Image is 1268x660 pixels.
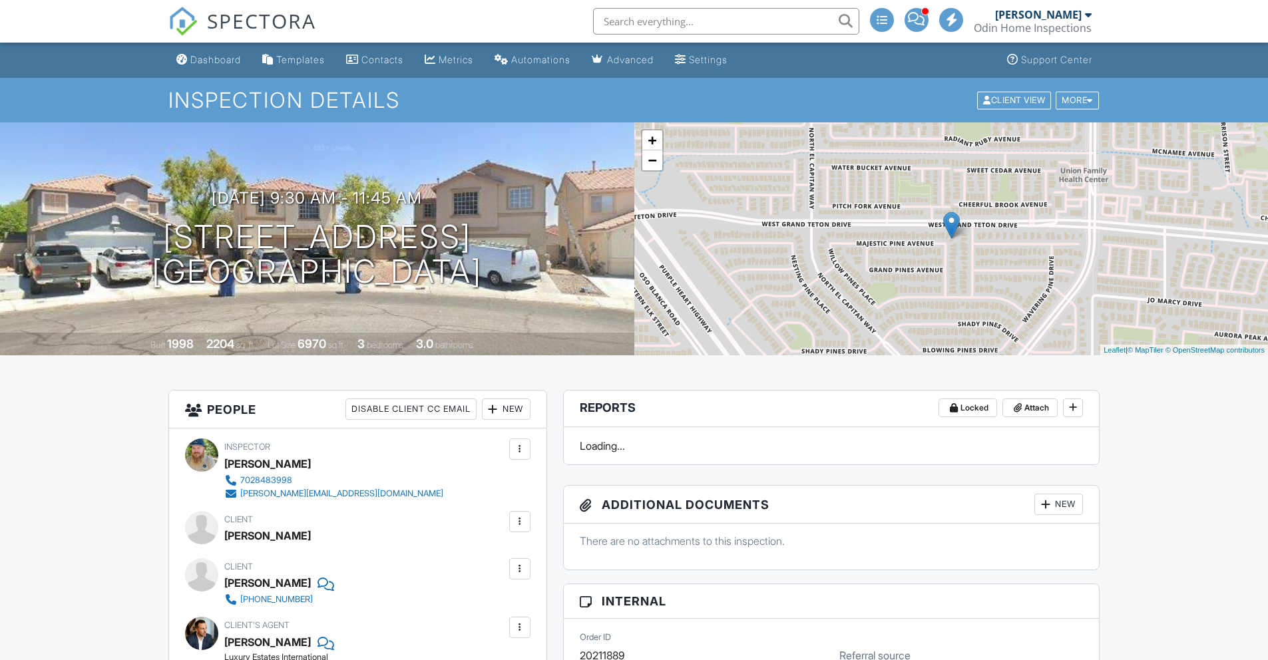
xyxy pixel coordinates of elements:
a: Dashboard [171,48,246,73]
div: | [1100,345,1268,356]
div: [PHONE_NUMBER] [240,594,313,605]
a: Automations (Basic) [489,48,576,73]
span: Client [224,562,253,572]
div: More [1056,91,1099,109]
div: 6970 [298,337,326,351]
a: Templates [257,48,330,73]
h1: [STREET_ADDRESS] [GEOGRAPHIC_DATA] [152,220,482,290]
img: The Best Home Inspection Software - Spectora [168,7,198,36]
div: Dashboard [190,54,241,65]
div: 7028483998 [240,475,292,486]
a: Leaflet [1104,346,1126,354]
a: [PERSON_NAME] [224,632,311,652]
span: Inspector [224,442,270,452]
span: Built [150,340,165,350]
a: Zoom out [642,150,662,170]
a: Support Center [1002,48,1098,73]
a: Metrics [419,48,479,73]
div: New [1034,494,1083,515]
div: New [482,399,530,420]
h3: [DATE] 9:30 am - 11:45 am [212,189,422,207]
a: © MapTiler [1128,346,1163,354]
a: SPECTORA [168,18,316,46]
a: Advanced [586,48,659,73]
a: Zoom in [642,130,662,150]
div: Support Center [1021,54,1092,65]
h3: People [169,391,546,428]
div: Contacts [361,54,403,65]
a: Settings [670,48,733,73]
a: Contacts [341,48,409,73]
div: Client View [977,91,1051,109]
a: [PHONE_NUMBER] [224,593,323,606]
span: Lot Size [268,340,296,350]
p: There are no attachments to this inspection. [580,534,1084,548]
div: [PERSON_NAME] [995,8,1082,21]
div: Automations [511,54,570,65]
a: 7028483998 [224,474,443,487]
div: Settings [689,54,728,65]
div: [PERSON_NAME] [224,526,311,546]
div: Advanced [607,54,654,65]
div: Templates [276,54,325,65]
span: bathrooms [435,340,473,350]
div: Odin Home Inspections [974,21,1092,35]
span: sq.ft. [328,340,345,350]
div: 3.0 [416,337,433,351]
label: Order ID [580,631,611,643]
span: Client [224,514,253,524]
input: Search everything... [593,8,859,35]
div: Disable Client CC Email [345,399,477,420]
h3: Additional Documents [564,486,1100,524]
div: 2204 [206,337,234,351]
div: Metrics [439,54,473,65]
div: [PERSON_NAME][EMAIL_ADDRESS][DOMAIN_NAME] [240,488,443,499]
a: © OpenStreetMap contributors [1165,346,1265,354]
span: SPECTORA [207,7,316,35]
span: sq. ft. [236,340,255,350]
h3: Internal [564,584,1100,619]
div: [PERSON_NAME] [224,573,311,593]
a: [PERSON_NAME][EMAIL_ADDRESS][DOMAIN_NAME] [224,487,443,500]
div: 1998 [167,337,194,351]
h1: Inspection Details [168,88,1100,112]
div: [PERSON_NAME] [224,454,311,474]
span: Client's Agent [224,620,290,630]
div: 3 [357,337,365,351]
a: Client View [976,94,1054,104]
span: bedrooms [367,340,403,350]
